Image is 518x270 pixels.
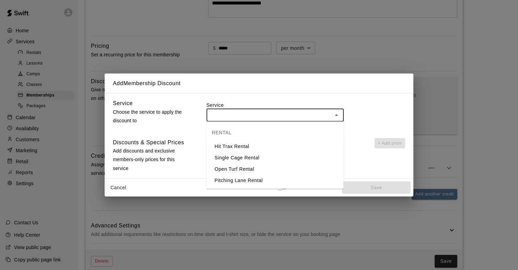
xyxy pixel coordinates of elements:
[207,164,344,175] li: Open Turf Rental
[207,124,344,141] div: RENTAL
[207,175,344,186] li: Pitching Lane Rental
[207,152,344,164] li: Single Cage Rental
[332,110,341,120] button: Close
[107,181,129,194] button: Cancel
[113,108,189,125] p: Choose the service to apply the discount to
[207,102,405,109] label: Service
[105,74,413,93] h2: Add Membership Discount
[113,147,189,173] p: Add discounts and exclusive members-only prices for this service
[113,99,133,108] h6: Service
[113,138,184,147] h6: Discounts & Special Prices
[207,141,344,152] li: Hit Trax Rental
